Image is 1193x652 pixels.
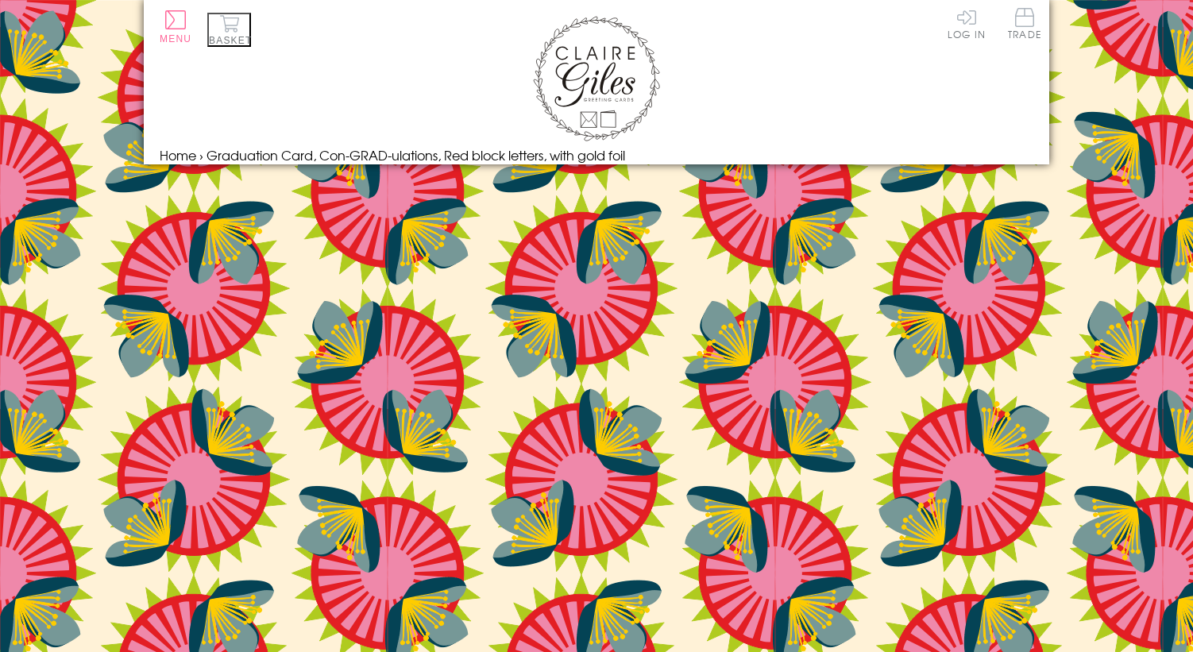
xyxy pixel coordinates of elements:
a: Log In [948,8,986,39]
nav: breadcrumbs [160,145,1033,164]
a: Home [160,145,196,164]
span: Trade [1008,8,1041,39]
img: Claire Giles Greetings Cards [533,16,660,141]
span: › [199,145,203,164]
button: Menu [160,10,191,44]
a: Trade [1008,8,1041,42]
span: Graduation Card, Con-GRAD-ulations, Red block letters, with gold foil [207,145,625,164]
span: Menu [160,33,191,44]
button: Basket [207,13,251,47]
